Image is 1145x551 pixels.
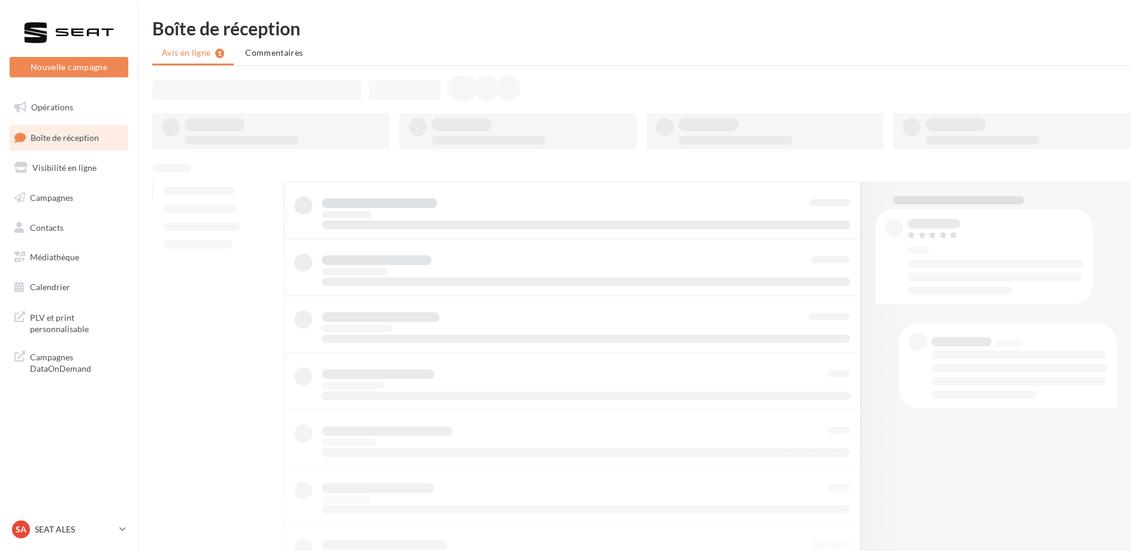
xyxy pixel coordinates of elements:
div: Boîte de réception [152,19,1131,37]
span: PLV et print personnalisable [30,309,123,335]
span: Médiathèque [30,252,79,262]
span: Campagnes [30,192,73,203]
span: SA [16,523,26,535]
a: Campagnes [7,185,131,210]
span: Visibilité en ligne [32,162,97,173]
p: SEAT ALES [35,523,115,535]
a: Médiathèque [7,245,131,270]
span: Commentaires [245,47,303,58]
a: PLV et print personnalisable [7,305,131,340]
span: Campagnes DataOnDemand [30,349,123,375]
span: Opérations [31,102,73,112]
span: Calendrier [30,282,70,292]
span: Boîte de réception [31,132,99,142]
span: Contacts [30,222,64,232]
button: Nouvelle campagne [10,57,128,77]
a: Campagnes DataOnDemand [7,344,131,380]
a: Calendrier [7,275,131,300]
a: Visibilité en ligne [7,155,131,180]
a: SA SEAT ALES [10,518,128,541]
a: Contacts [7,215,131,240]
a: Boîte de réception [7,125,131,150]
a: Opérations [7,95,131,120]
